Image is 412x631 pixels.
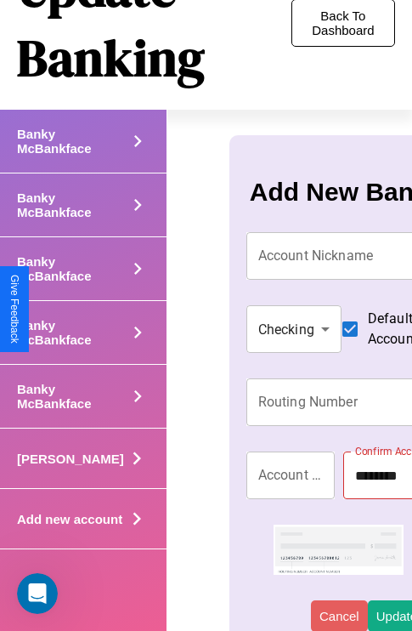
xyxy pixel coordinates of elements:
div: Give Feedback [8,275,20,344]
img: check [274,525,404,574]
h4: Banky McBankface [17,254,126,283]
h4: Banky McBankface [17,318,126,347]
div: Checking [246,305,341,353]
h4: Banky McBankface [17,382,126,411]
h4: [PERSON_NAME] [17,452,124,466]
iframe: Intercom live chat [17,573,58,614]
h4: Add new account [17,512,122,526]
h4: Banky McBankface [17,190,126,219]
h4: Banky McBankface [17,127,126,156]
